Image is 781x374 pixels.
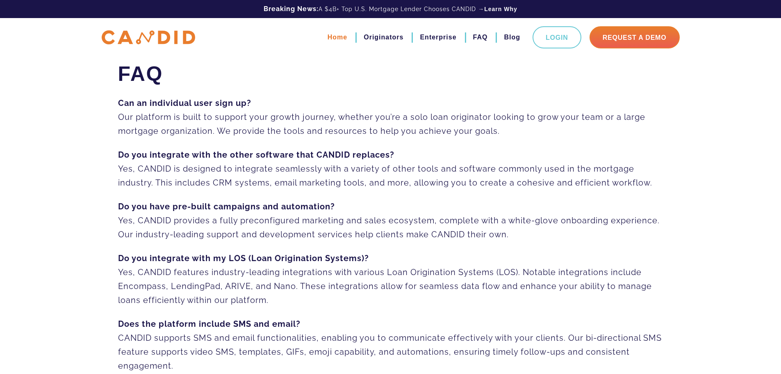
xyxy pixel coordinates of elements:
a: Home [328,30,347,44]
a: Login [533,26,581,48]
strong: Do you integrate with the other software that CANDID replaces? [118,150,394,160]
a: Blog [504,30,520,44]
a: Request A Demo [590,26,680,48]
strong: Does the platform include SMS and email? [118,319,301,329]
p: Yes, CANDID is designed to integrate seamlessly with a variety of other tools and software common... [118,148,663,190]
p: Yes, CANDID features industry-leading integrations with various Loan Origination Systems (LOS). N... [118,251,663,307]
a: Originators [364,30,403,44]
b: Breaking News: [264,5,319,13]
h1: FAQ [118,62,663,86]
a: FAQ [473,30,488,44]
p: Our platform is built to support your growth journey, whether you’re a solo loan originator looki... [118,96,663,138]
strong: Do you integrate with my LOS (Loan Origination Systems)? [118,253,369,263]
img: CANDID APP [102,30,195,45]
strong: Do you have pre-built campaigns and automation? [118,202,335,211]
strong: Can an individual user sign up? [118,98,251,108]
a: Learn Why [484,5,517,13]
p: CANDID supports SMS and email functionalities, enabling you to communicate effectively with your ... [118,317,663,373]
a: Enterprise [420,30,456,44]
p: Yes, CANDID provides a fully preconfigured marketing and sales ecosystem, complete with a white-g... [118,200,663,241]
